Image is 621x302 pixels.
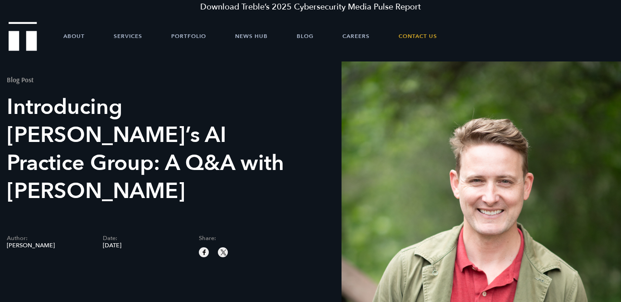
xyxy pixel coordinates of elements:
[200,248,208,256] img: facebook sharing button
[7,75,34,84] mark: Blog Post
[9,23,36,50] a: Treble Homepage
[399,23,437,50] a: Contact Us
[171,23,206,50] a: Portfolio
[199,236,281,241] span: Share:
[7,236,89,241] span: Author:
[7,243,89,249] span: [PERSON_NAME]
[7,93,295,205] h1: Introducing [PERSON_NAME]’s AI Practice Group: A Q&A with [PERSON_NAME]
[9,22,37,51] img: Treble logo
[103,243,185,249] span: [DATE]
[63,23,85,50] a: About
[219,248,227,256] img: twitter sharing button
[235,23,268,50] a: News Hub
[297,23,313,50] a: Blog
[103,236,185,241] span: Date:
[114,23,142,50] a: Services
[342,23,370,50] a: Careers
